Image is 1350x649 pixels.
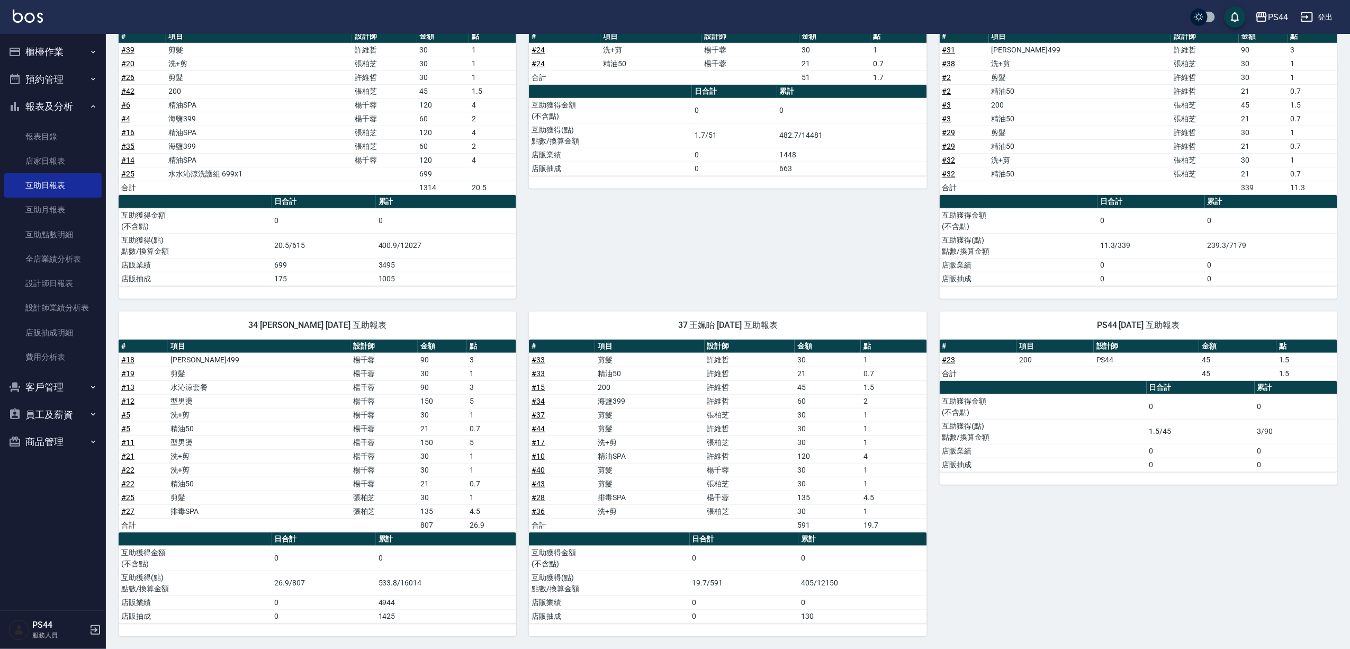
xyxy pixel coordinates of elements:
table: a dense table [940,30,1337,195]
td: 互助獲得金額 (不含點) [119,208,272,233]
td: 許維哲 [1171,139,1238,153]
a: 互助日報表 [4,173,102,198]
td: 楊千蓉 [701,57,799,70]
td: 0 [692,148,777,162]
a: #17 [532,438,545,447]
a: #24 [532,46,545,54]
td: 互助獲得金額 (不含點) [940,208,1098,233]
td: 482.7/14481 [777,123,927,148]
td: 合計 [940,367,1017,380]
td: 30 [1239,153,1288,167]
td: 0 [1097,258,1205,272]
a: #34 [532,397,545,405]
td: 150 [418,394,467,408]
td: 30 [417,70,470,84]
td: PS44 [1094,353,1199,367]
a: #42 [121,87,134,95]
td: 21 [1239,84,1288,98]
button: 登出 [1297,7,1337,27]
td: 互助獲得金額 (不含點) [529,98,692,123]
td: 精油50 [989,112,1172,126]
a: #43 [532,479,545,488]
td: 2 [861,394,927,408]
td: 0 [1147,394,1255,419]
td: 20.5/615 [272,233,375,258]
th: 項目 [166,30,352,43]
a: #32 [942,156,956,164]
td: 互助獲得(點) 點數/換算金額 [940,233,1098,258]
td: 0 [1255,394,1337,419]
table: a dense table [940,340,1337,381]
td: 楊千蓉 [352,153,417,167]
td: 1 [1288,153,1337,167]
td: 精油50 [600,57,701,70]
td: 剪髮 [166,43,352,57]
th: 設計師 [705,340,795,353]
td: 張柏芝 [352,84,417,98]
td: 0.7 [1288,112,1337,126]
td: 楊千蓉 [350,367,418,380]
td: 1 [861,353,927,367]
td: 1 [1288,126,1337,139]
table: a dense table [529,340,926,532]
th: 日合計 [1097,195,1205,209]
td: 楊千蓉 [350,353,418,367]
td: 30 [1239,70,1288,84]
th: 項目 [168,340,350,353]
td: 239.3/7179 [1205,233,1337,258]
a: #25 [121,493,134,502]
td: 3 [467,380,516,394]
a: #4 [121,114,130,123]
button: 預約管理 [4,66,102,93]
th: 點 [861,340,927,353]
a: #36 [532,507,545,515]
td: 0.7 [1288,167,1337,181]
td: 張柏芝 [1171,57,1238,70]
a: 店販抽成明細 [4,321,102,345]
td: 200 [1016,353,1094,367]
td: 30 [799,43,871,57]
td: 0 [1097,272,1205,286]
a: #20 [121,59,134,68]
td: 1 [870,43,926,57]
a: #11 [121,438,134,447]
td: 60 [417,112,470,126]
td: 許維哲 [1171,43,1238,57]
table: a dense table [119,195,516,286]
td: 21 [1239,112,1288,126]
td: 精油SPA [166,126,352,139]
td: 30 [417,57,470,70]
td: 30 [1239,126,1288,139]
td: 30 [418,408,467,422]
td: 張柏芝 [352,57,417,70]
td: 許維哲 [352,43,417,57]
th: # [529,30,600,43]
th: # [529,340,595,353]
td: 張柏芝 [1171,98,1238,112]
td: 21 [799,57,871,70]
table: a dense table [940,381,1337,472]
td: 5 [467,394,516,408]
td: 663 [777,162,927,175]
a: #3 [942,114,951,123]
td: 互助獲得金額 (不含點) [940,394,1147,419]
td: 水水沁涼洗護組 699x1 [166,167,352,181]
td: 海鹽399 [595,394,705,408]
td: 許維哲 [1171,84,1238,98]
td: 張柏芝 [1171,112,1238,126]
th: 金額 [418,340,467,353]
td: 洗+剪 [989,153,1172,167]
th: 點 [1276,340,1337,353]
td: 1 [467,408,516,422]
a: #32 [942,170,956,178]
th: 設計師 [1094,340,1199,353]
td: 合計 [119,181,166,194]
td: 200 [989,98,1172,112]
td: 精油50 [989,84,1172,98]
a: #12 [121,397,134,405]
a: 設計師業績分析表 [4,296,102,320]
td: 剪髮 [595,353,705,367]
td: 4 [469,126,516,139]
td: 0 [1205,272,1337,286]
td: 店販抽成 [940,272,1098,286]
